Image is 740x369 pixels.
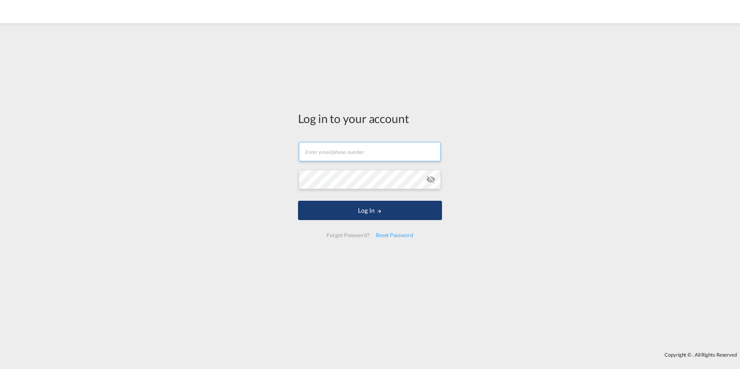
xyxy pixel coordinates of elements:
input: Enter email/phone number [299,142,441,161]
md-icon: icon-eye-off [426,175,435,184]
div: Reset Password [373,228,416,242]
button: LOGIN [298,201,442,220]
div: Log in to your account [298,110,442,126]
div: Forgot Password? [324,228,372,242]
